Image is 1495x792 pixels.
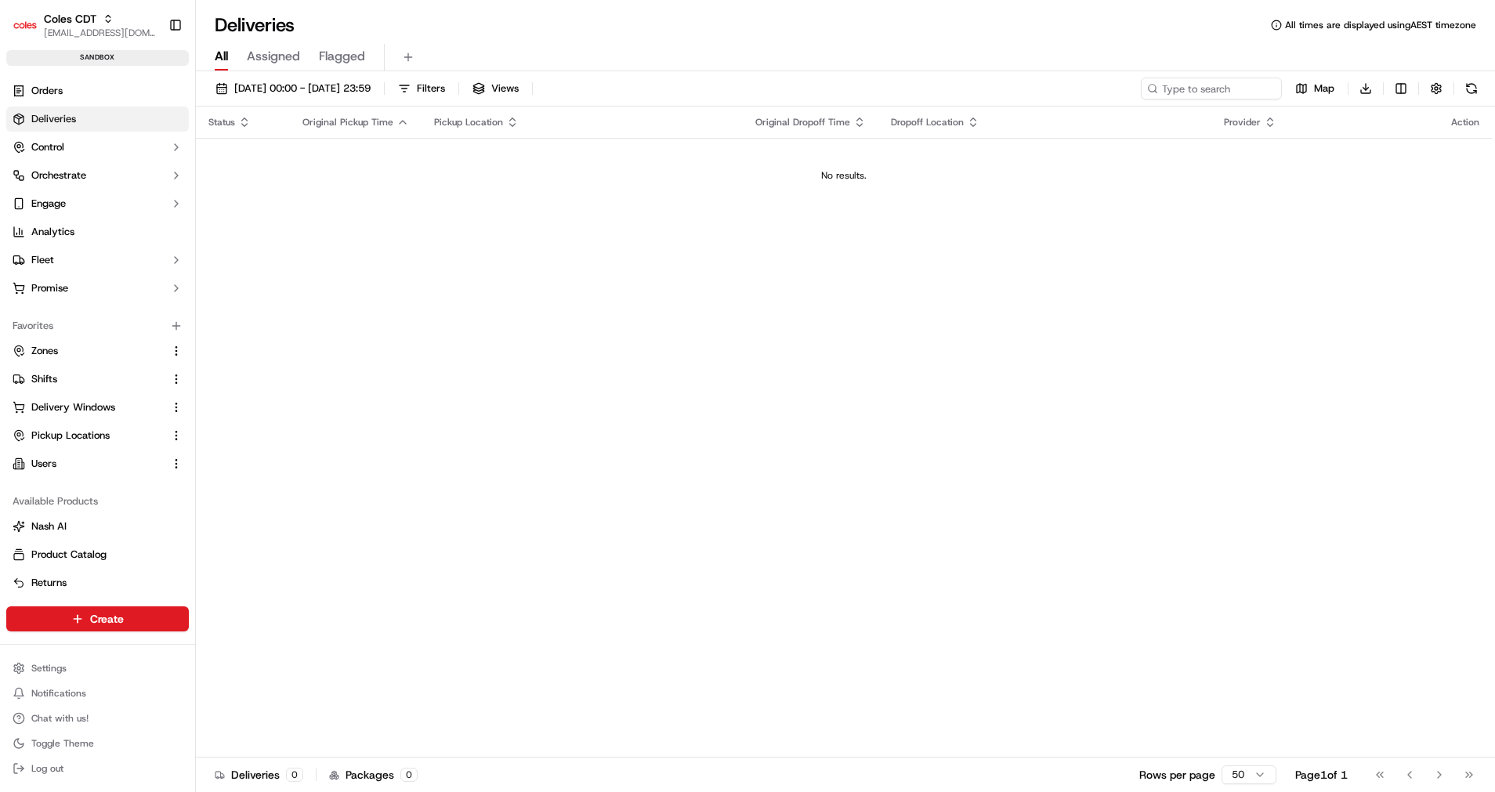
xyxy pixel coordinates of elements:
[208,116,235,128] span: Status
[90,611,124,627] span: Create
[6,395,189,420] button: Delivery Windows
[6,6,162,44] button: Coles CDTColes CDT[EMAIL_ADDRESS][DOMAIN_NAME]
[31,429,110,443] span: Pickup Locations
[1295,767,1348,783] div: Page 1 of 1
[1224,116,1261,128] span: Provider
[1451,116,1479,128] div: Action
[13,372,164,386] a: Shifts
[6,50,189,66] div: sandbox
[234,81,371,96] span: [DATE] 00:00 - [DATE] 23:59
[465,78,526,99] button: Views
[31,197,66,211] span: Engage
[6,135,189,160] button: Control
[1141,78,1282,99] input: Type to search
[6,489,189,514] div: Available Products
[31,84,63,98] span: Orders
[6,657,189,679] button: Settings
[434,116,503,128] span: Pickup Location
[247,47,300,66] span: Assigned
[31,281,68,295] span: Promise
[391,78,452,99] button: Filters
[31,519,67,533] span: Nash AI
[6,313,189,338] div: Favorites
[31,168,86,183] span: Orchestrate
[1288,78,1341,99] button: Map
[13,457,164,471] a: Users
[208,78,378,99] button: [DATE] 00:00 - [DATE] 23:59
[31,687,86,700] span: Notifications
[6,758,189,779] button: Log out
[1461,78,1482,99] button: Refresh
[491,81,519,96] span: Views
[31,712,89,725] span: Chat with us!
[1139,767,1215,783] p: Rows per page
[31,576,67,590] span: Returns
[6,514,189,539] button: Nash AI
[31,253,54,267] span: Fleet
[31,737,94,750] span: Toggle Theme
[302,116,393,128] span: Original Pickup Time
[417,81,445,96] span: Filters
[31,112,76,126] span: Deliveries
[6,78,189,103] a: Orders
[6,248,189,273] button: Fleet
[6,451,189,476] button: Users
[13,429,164,443] a: Pickup Locations
[31,400,115,414] span: Delivery Windows
[1314,81,1334,96] span: Map
[286,768,303,782] div: 0
[6,732,189,754] button: Toggle Theme
[13,344,164,358] a: Zones
[31,140,64,154] span: Control
[31,344,58,358] span: Zones
[13,576,183,590] a: Returns
[31,548,107,562] span: Product Catalog
[891,116,964,128] span: Dropoff Location
[31,225,74,239] span: Analytics
[13,13,38,38] img: Coles CDT
[329,767,418,783] div: Packages
[6,219,189,244] a: Analytics
[31,662,67,674] span: Settings
[44,27,156,39] button: [EMAIL_ADDRESS][DOMAIN_NAME]
[319,47,365,66] span: Flagged
[755,116,850,128] span: Original Dropoff Time
[31,762,63,775] span: Log out
[6,163,189,188] button: Orchestrate
[6,276,189,301] button: Promise
[31,457,56,471] span: Users
[6,367,189,392] button: Shifts
[13,548,183,562] a: Product Catalog
[215,47,228,66] span: All
[6,570,189,595] button: Returns
[6,707,189,729] button: Chat with us!
[6,423,189,448] button: Pickup Locations
[31,372,57,386] span: Shifts
[13,519,183,533] a: Nash AI
[202,169,1486,182] div: No results.
[400,768,418,782] div: 0
[6,682,189,704] button: Notifications
[6,191,189,216] button: Engage
[44,11,96,27] button: Coles CDT
[13,400,164,414] a: Delivery Windows
[6,107,189,132] a: Deliveries
[6,606,189,631] button: Create
[215,767,303,783] div: Deliveries
[215,13,295,38] h1: Deliveries
[6,542,189,567] button: Product Catalog
[6,338,189,363] button: Zones
[1285,19,1476,31] span: All times are displayed using AEST timezone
